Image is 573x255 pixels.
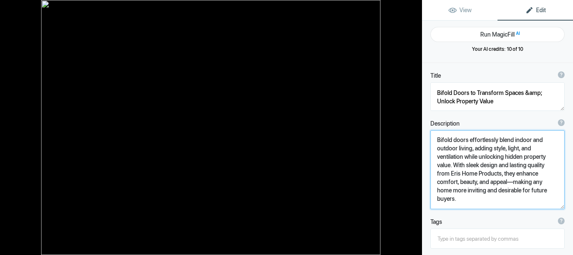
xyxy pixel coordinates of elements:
div: ? [558,218,565,224]
span: AI [516,30,520,37]
div: ? [558,119,565,126]
b: Title [430,71,441,80]
b: Description [430,119,460,128]
b: Tags [430,218,442,226]
input: Type in tags separated by commas [435,231,560,246]
span: Your AI credits: 10 of 10 [472,46,524,52]
div: ? [558,71,565,78]
button: Run MagicFillAI [430,27,565,42]
span: Edit [525,7,546,13]
span: View [448,7,471,13]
